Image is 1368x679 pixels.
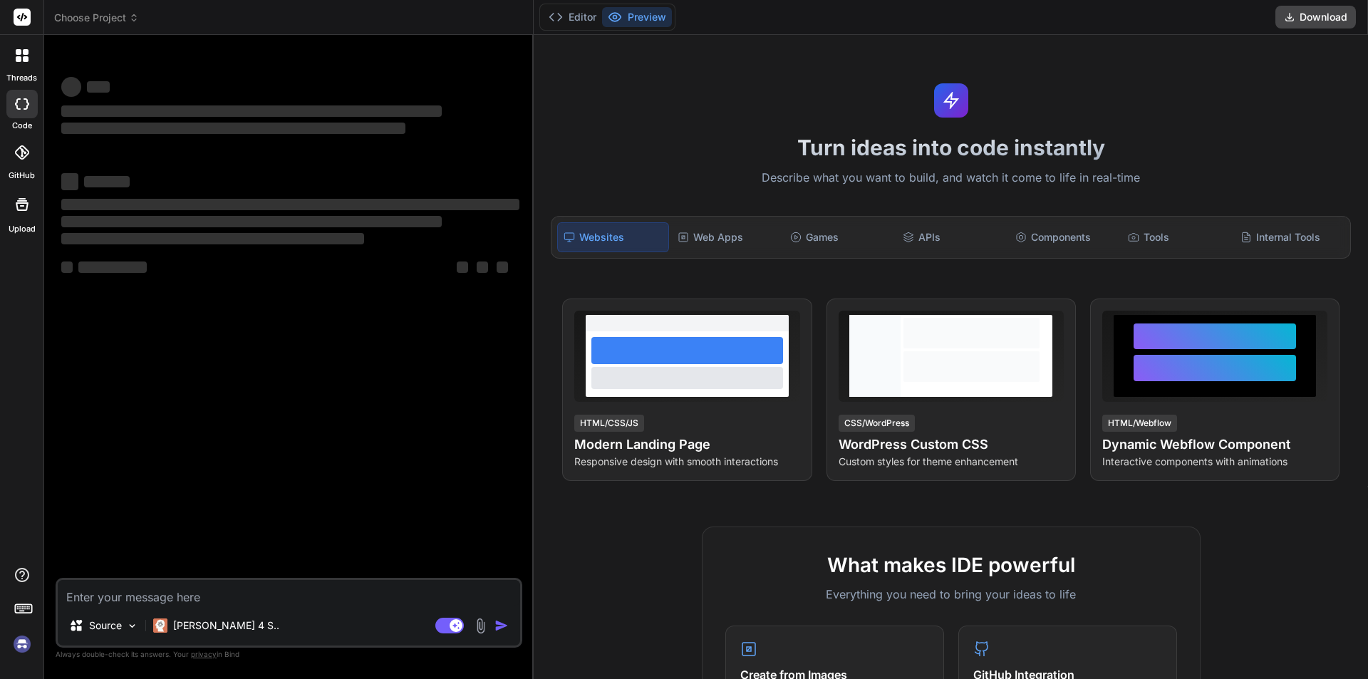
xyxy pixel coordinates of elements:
h4: WordPress Custom CSS [839,435,1064,455]
img: Claude 4 Sonnet [153,618,167,633]
div: Tools [1122,222,1232,252]
label: GitHub [9,170,35,182]
p: Custom styles for theme enhancement [839,455,1064,469]
p: [PERSON_NAME] 4 S.. [173,618,279,633]
div: Internal Tools [1235,222,1344,252]
div: Websites [557,222,668,252]
p: Responsive design with smooth interactions [574,455,799,469]
span: ‌ [87,81,110,93]
h2: What makes IDE powerful [725,550,1177,580]
div: HTML/CSS/JS [574,415,644,432]
span: ‌ [61,261,73,273]
p: Interactive components with animations [1102,455,1327,469]
img: Pick Models [126,620,138,632]
button: Editor [543,7,602,27]
div: CSS/WordPress [839,415,915,432]
button: Download [1275,6,1356,28]
span: ‌ [61,216,442,227]
span: ‌ [61,199,519,210]
span: ‌ [84,176,130,187]
span: ‌ [61,77,81,97]
span: ‌ [497,261,508,273]
button: Preview [602,7,672,27]
div: APIs [897,222,1007,252]
img: signin [10,632,34,656]
h1: Turn ideas into code instantly [542,135,1359,160]
img: attachment [472,618,489,634]
label: Upload [9,223,36,235]
img: icon [494,618,509,633]
span: ‌ [477,261,488,273]
span: ‌ [61,173,78,190]
p: Describe what you want to build, and watch it come to life in real-time [542,169,1359,187]
h4: Modern Landing Page [574,435,799,455]
label: code [12,120,32,132]
span: ‌ [61,123,405,134]
p: Everything you need to bring your ideas to life [725,586,1177,603]
div: HTML/Webflow [1102,415,1177,432]
span: ‌ [61,233,364,244]
span: ‌ [78,261,147,273]
div: Components [1010,222,1119,252]
div: Web Apps [672,222,782,252]
span: Choose Project [54,11,139,25]
h4: Dynamic Webflow Component [1102,435,1327,455]
p: Always double-check its answers. Your in Bind [56,648,522,661]
span: ‌ [61,105,442,117]
label: threads [6,72,37,84]
div: Games [784,222,894,252]
span: ‌ [457,261,468,273]
p: Source [89,618,122,633]
span: privacy [191,650,217,658]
